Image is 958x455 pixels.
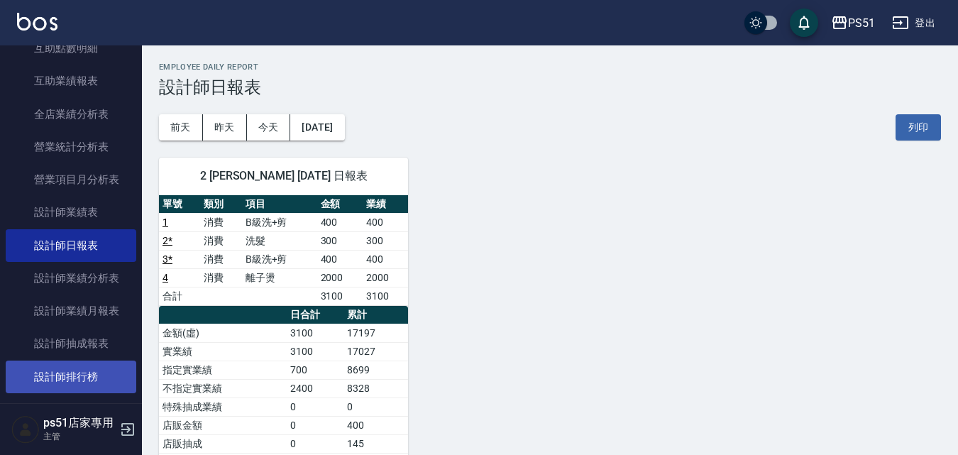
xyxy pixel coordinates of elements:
button: 登出 [886,10,941,36]
h5: ps51店家專用 [43,416,116,430]
a: 4 [163,272,168,283]
button: 前天 [159,114,203,141]
td: 實業績 [159,342,287,361]
th: 業績 [363,195,408,214]
img: Person [11,415,40,444]
img: Logo [17,13,57,31]
a: 商品銷售排行榜 [6,393,136,426]
th: 單號 [159,195,200,214]
td: 2400 [287,379,343,398]
td: 0 [287,416,343,434]
td: 消費 [200,213,241,231]
td: 2000 [317,268,363,287]
td: 3100 [287,324,343,342]
a: 互助點數明細 [6,32,136,65]
h2: Employee Daily Report [159,62,941,72]
td: 700 [287,361,343,379]
td: 消費 [200,250,241,268]
td: 合計 [159,287,200,305]
td: 400 [363,250,408,268]
td: 145 [343,434,409,453]
td: 特殊抽成業績 [159,398,287,416]
td: 0 [343,398,409,416]
td: 3100 [363,287,408,305]
td: 400 [343,416,409,434]
td: 300 [317,231,363,250]
a: 設計師抽成報表 [6,327,136,360]
td: 消費 [200,268,241,287]
th: 累計 [343,306,409,324]
th: 日合計 [287,306,343,324]
td: 3100 [317,287,363,305]
td: 3100 [287,342,343,361]
a: 營業統計分析表 [6,131,136,163]
button: [DATE] [290,114,344,141]
td: 300 [363,231,408,250]
span: 2 [PERSON_NAME] [DATE] 日報表 [176,169,391,183]
a: 營業項目月分析表 [6,163,136,196]
td: 0 [287,434,343,453]
td: 8699 [343,361,409,379]
td: B級洗+剪 [242,250,317,268]
button: save [790,9,818,37]
td: 店販金額 [159,416,287,434]
td: 金額(虛) [159,324,287,342]
button: 今天 [247,114,291,141]
a: 互助業績報表 [6,65,136,97]
a: 設計師業績分析表 [6,262,136,295]
button: PS51 [825,9,881,38]
td: 0 [287,398,343,416]
a: 設計師業績月報表 [6,295,136,327]
th: 項目 [242,195,317,214]
td: 17197 [343,324,409,342]
td: 400 [317,250,363,268]
a: 全店業績分析表 [6,98,136,131]
td: 離子燙 [242,268,317,287]
td: 消費 [200,231,241,250]
a: 1 [163,216,168,228]
td: 不指定實業績 [159,379,287,398]
p: 主管 [43,430,116,443]
td: 400 [317,213,363,231]
td: 洗髮 [242,231,317,250]
td: 400 [363,213,408,231]
button: 昨天 [203,114,247,141]
a: 設計師業績表 [6,196,136,229]
h3: 設計師日報表 [159,77,941,97]
table: a dense table [159,195,408,306]
button: 列印 [896,114,941,141]
a: 設計師排行榜 [6,361,136,393]
td: 17027 [343,342,409,361]
td: 8328 [343,379,409,398]
td: 店販抽成 [159,434,287,453]
td: 指定實業績 [159,361,287,379]
td: B級洗+剪 [242,213,317,231]
a: 設計師日報表 [6,229,136,262]
th: 類別 [200,195,241,214]
td: 2000 [363,268,408,287]
th: 金額 [317,195,363,214]
div: PS51 [848,14,875,32]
